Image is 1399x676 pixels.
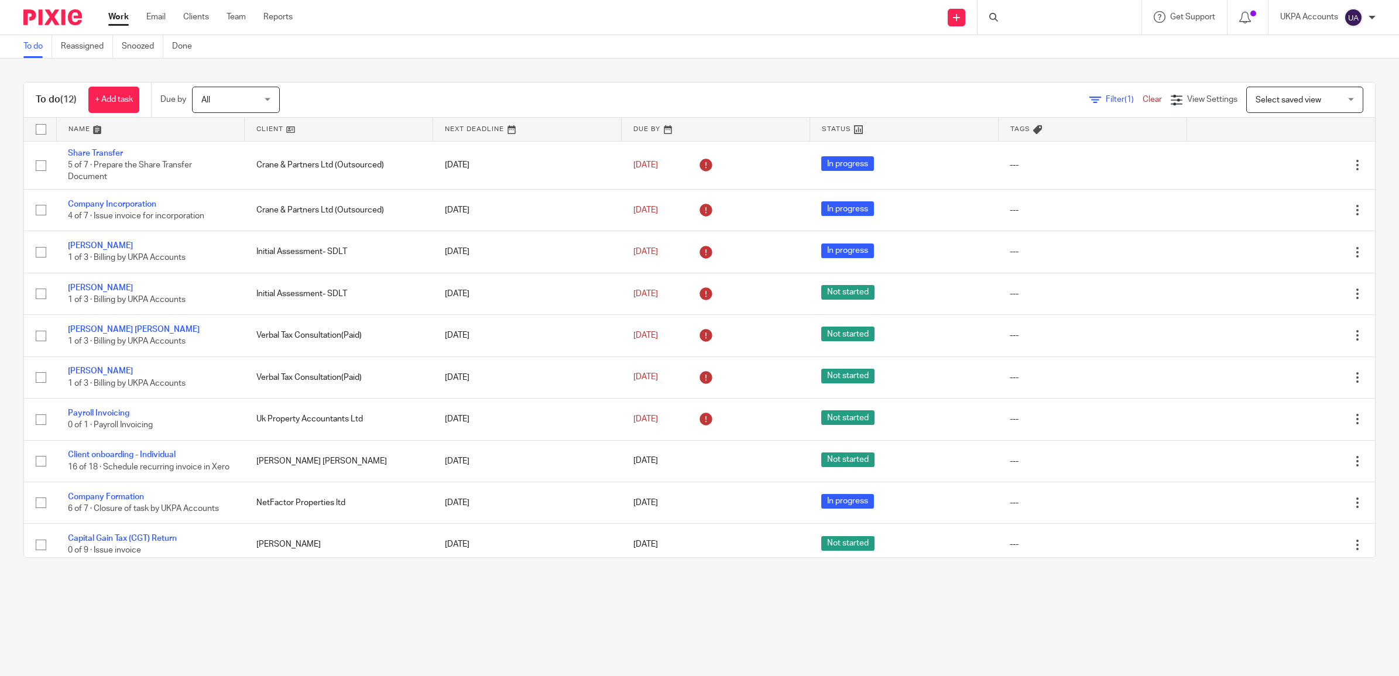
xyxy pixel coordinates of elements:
span: Not started [821,410,875,425]
span: [DATE] [633,540,658,548]
span: 4 of 7 · Issue invoice for incorporation [68,212,204,220]
span: Not started [821,369,875,383]
td: Uk Property Accountants Ltd [245,399,433,440]
span: In progress [821,201,874,216]
span: 6 of 7 · Closure of task by UKPA Accounts [68,505,219,513]
td: NetFactor Properties ltd [245,482,433,523]
span: 1 of 3 · Billing by UKPA Accounts [68,379,186,387]
a: Company Formation [68,493,144,501]
td: Crane & Partners Ltd (Outsourced) [245,141,433,189]
a: To do [23,35,52,58]
a: + Add task [88,87,139,113]
td: [DATE] [433,524,622,565]
a: Work [108,11,129,23]
div: --- [1010,538,1175,550]
a: Clients [183,11,209,23]
td: Crane & Partners Ltd (Outsourced) [245,189,433,231]
td: [DATE] [433,231,622,273]
span: In progress [821,243,874,258]
span: [DATE] [633,206,658,214]
a: Snoozed [122,35,163,58]
p: Due by [160,94,186,105]
div: --- [1010,288,1175,300]
td: [DATE] [433,399,622,440]
span: Not started [821,452,875,467]
img: svg%3E [1344,8,1363,27]
a: [PERSON_NAME] [68,242,133,250]
span: 1 of 3 · Billing by UKPA Accounts [68,338,186,346]
span: [DATE] [633,331,658,339]
span: 1 of 3 · Billing by UKPA Accounts [68,254,186,262]
div: --- [1010,497,1175,509]
span: [DATE] [633,161,658,169]
p: UKPA Accounts [1280,11,1338,23]
td: [DATE] [433,315,622,356]
span: 5 of 7 · Prepare the Share Transfer Document [68,161,192,181]
span: Get Support [1170,13,1215,21]
td: Initial Assessment- SDLT [245,231,433,273]
span: [DATE] [633,373,658,382]
h1: To do [36,94,77,106]
td: [DATE] [433,482,622,523]
span: Filter [1106,95,1143,104]
span: [DATE] [633,290,658,298]
a: Reports [263,11,293,23]
a: Done [172,35,201,58]
span: 0 of 9 · Issue invoice [68,547,141,555]
a: Capital Gain Tax (CGT) Return [68,534,177,543]
span: Not started [821,536,875,551]
td: [PERSON_NAME] [245,524,433,565]
div: --- [1010,372,1175,383]
div: --- [1010,455,1175,467]
span: Not started [821,327,875,341]
a: Reassigned [61,35,113,58]
a: Team [227,11,246,23]
span: Not started [821,285,875,300]
a: [PERSON_NAME] [PERSON_NAME] [68,325,200,334]
span: 16 of 18 · Schedule recurring invoice in Xero [68,463,229,471]
td: [DATE] [433,356,622,398]
span: Tags [1010,126,1030,132]
span: (12) [60,95,77,104]
span: Select saved view [1256,96,1321,104]
a: Client onboarding - Individual [68,451,176,459]
a: Payroll Invoicing [68,409,129,417]
div: --- [1010,413,1175,425]
td: Verbal Tax Consultation(Paid) [245,356,433,398]
a: Clear [1143,95,1162,104]
a: Company Incorporation [68,200,156,208]
span: [DATE] [633,457,658,465]
span: In progress [821,156,874,171]
span: 1 of 3 · Billing by UKPA Accounts [68,296,186,304]
span: In progress [821,494,874,509]
img: Pixie [23,9,82,25]
span: [DATE] [633,415,658,423]
span: View Settings [1187,95,1237,104]
td: [PERSON_NAME] [PERSON_NAME] [245,440,433,482]
div: --- [1010,159,1175,171]
td: [DATE] [433,141,622,189]
td: Initial Assessment- SDLT [245,273,433,314]
a: [PERSON_NAME] [68,367,133,375]
a: Email [146,11,166,23]
span: 0 of 1 · Payroll Invoicing [68,421,153,429]
div: --- [1010,246,1175,258]
td: [DATE] [433,189,622,231]
td: [DATE] [433,273,622,314]
a: [PERSON_NAME] [68,284,133,292]
span: [DATE] [633,248,658,256]
span: All [201,96,210,104]
span: [DATE] [633,499,658,507]
td: [DATE] [433,440,622,482]
a: Share Transfer [68,149,123,157]
div: --- [1010,204,1175,216]
td: Verbal Tax Consultation(Paid) [245,315,433,356]
span: (1) [1124,95,1134,104]
div: --- [1010,330,1175,341]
